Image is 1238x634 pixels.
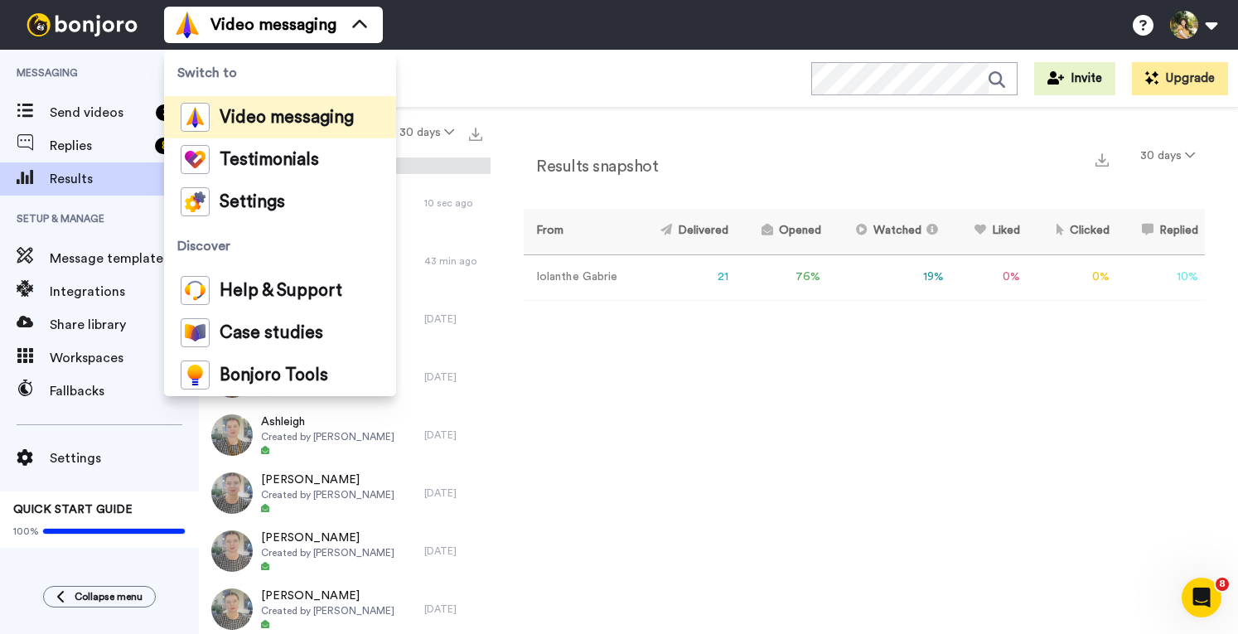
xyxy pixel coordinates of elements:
[20,13,144,36] img: bj-logo-header-white.svg
[210,13,336,36] span: Video messaging
[261,588,394,604] span: [PERSON_NAME]
[220,152,319,168] span: Testimonials
[50,282,199,302] span: Integrations
[634,209,735,254] th: Delivered
[211,588,253,630] img: 05b31e9a-2463-4b8a-a917-b2bbe2ef3eb1-thumb.jpg
[469,128,482,141] img: export.svg
[211,414,253,456] img: d4999af2-c71d-422d-b656-3a57a435f959-thumb.jpg
[261,414,394,430] span: Ashleigh
[75,590,143,603] span: Collapse menu
[211,472,253,514] img: 7f888d2c-fa01-4249-92b8-22567f6cf3c4-thumb.jpg
[181,276,210,305] img: help-and-support-colored.svg
[1034,62,1115,95] button: Invite
[164,96,396,138] a: Video messaging
[220,367,328,384] span: Bonjoro Tools
[424,312,482,326] div: [DATE]
[424,544,482,558] div: [DATE]
[424,196,482,210] div: 10 sec ago
[199,464,491,522] a: [PERSON_NAME]Created by [PERSON_NAME][DATE]
[220,194,285,211] span: Settings
[164,50,396,96] span: Switch to
[156,104,182,121] div: 32
[950,254,1027,300] td: 0 %
[164,354,396,396] a: Bonjoro Tools
[1132,62,1228,95] button: Upgrade
[50,136,148,156] span: Replies
[164,269,396,312] a: Help & Support
[174,12,201,38] img: vm-color.svg
[50,348,199,368] span: Workspaces
[181,318,210,347] img: case-study-colored.svg
[199,406,491,464] a: AshleighCreated by [PERSON_NAME][DATE]
[1027,254,1116,300] td: 0 %
[1130,141,1205,171] button: 30 days
[524,209,634,254] th: From
[181,187,210,216] img: settings-colored.svg
[1216,578,1229,591] span: 8
[261,546,394,559] span: Created by [PERSON_NAME]
[634,254,735,300] td: 21
[424,254,482,268] div: 43 min ago
[1116,209,1205,254] th: Replied
[1091,147,1114,171] button: Export a summary of each team member’s results that match this filter now.
[181,361,210,390] img: bj-tools-colored.svg
[43,586,156,607] button: Collapse menu
[261,488,394,501] span: Created by [PERSON_NAME]
[50,315,199,335] span: Share library
[1027,209,1116,254] th: Clicked
[524,157,658,176] h2: Results snapshot
[164,181,396,223] a: Settings
[13,525,39,538] span: 100%
[424,486,482,500] div: [DATE]
[181,103,210,132] img: vm-color.svg
[424,428,482,442] div: [DATE]
[164,312,396,354] a: Case studies
[261,430,394,443] span: Created by [PERSON_NAME]
[13,504,133,515] span: QUICK START GUIDE
[220,109,354,126] span: Video messaging
[424,370,482,384] div: [DATE]
[389,118,464,148] button: 30 days
[261,604,394,617] span: Created by [PERSON_NAME]
[50,249,199,269] span: Message template
[424,603,482,616] div: [DATE]
[220,283,342,299] span: Help & Support
[164,223,396,269] span: Discover
[1182,578,1221,617] iframe: Intercom live chat
[1095,153,1109,167] img: export.svg
[155,138,182,154] div: 80
[50,381,199,401] span: Fallbacks
[261,530,394,546] span: [PERSON_NAME]
[181,145,210,174] img: tm-color.svg
[828,254,951,300] td: 19 %
[50,169,199,189] span: Results
[1116,254,1205,300] td: 10 %
[950,209,1027,254] th: Liked
[50,103,149,123] span: Send videos
[735,209,827,254] th: Opened
[524,254,634,300] td: Iolanthe Gabrie
[464,120,487,145] button: Export all results that match these filters now.
[261,472,394,488] span: [PERSON_NAME]
[211,530,253,572] img: 00e0d557-9b52-49a1-942b-86da4bb3775a-thumb.jpg
[735,254,827,300] td: 76 %
[220,325,323,341] span: Case studies
[199,522,491,580] a: [PERSON_NAME]Created by [PERSON_NAME][DATE]
[164,138,396,181] a: Testimonials
[50,448,199,468] span: Settings
[828,209,951,254] th: Watched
